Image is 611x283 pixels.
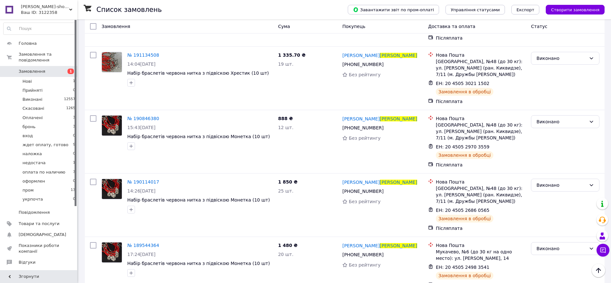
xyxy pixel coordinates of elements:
span: [PERSON_NAME] [380,53,417,58]
span: [PERSON_NAME] [380,243,417,248]
div: Замовлення в обробці [436,215,493,222]
div: Виконано [536,245,586,252]
span: 20 шт. [278,252,293,257]
span: [PERSON_NAME] [342,180,380,185]
a: Фото товару [102,115,122,136]
div: [PHONE_NUMBER] [341,187,385,196]
div: Нова Пошта [436,179,526,185]
a: Набір браслетів червона нитка з підвіскою Монетка (10 шт) [127,134,270,139]
span: [PERSON_NAME] [342,116,380,121]
span: Повідомлення [19,210,50,215]
span: Прийняті [22,88,42,93]
span: Без рейтингу [349,136,381,141]
span: Оплачені [22,115,43,121]
div: [PHONE_NUMBER] [341,123,385,132]
span: Доставка та оплата [428,24,475,29]
span: 888 ₴ [278,116,293,121]
span: 1265 [66,106,75,111]
span: [PERSON_NAME] [342,53,380,58]
span: 14:26[DATE] [127,188,156,193]
span: Набір браслетів червона нитка з підвіскою Монетка (10 шт) [127,261,270,266]
a: Набір браслетів червона нитка з підвіскою Монетка (10 шт) [127,197,270,203]
span: 0 [73,133,75,139]
div: Виконано [536,118,586,125]
div: Ваш ID: 3122358 [21,10,77,15]
span: бронь [22,124,35,130]
div: Замовлення в обробці [436,272,493,279]
span: ЕН: 20 4505 2970 3559 [436,144,490,149]
div: Нова Пошта [436,115,526,122]
div: [GEOGRAPHIC_DATA], №48 (до 30 кг): ул. [PERSON_NAME] (ран. Киквидзе), 7/11 (м. Дружбы [PERSON_NAME]) [436,185,526,204]
span: 14:04[DATE] [127,61,156,67]
span: 9 [73,142,75,148]
span: Показники роботи компанії [19,243,59,254]
span: укрпочта [22,196,43,202]
span: 12557 [64,97,75,102]
span: Нові [22,79,32,84]
span: Без рейтингу [349,199,381,204]
span: Експорт [517,7,535,12]
span: Відгуки [19,259,35,265]
img: Фото товару [102,52,122,72]
div: Мукачево, №6 (до 30 кг на одно место): ул. [PERSON_NAME], 14 [436,249,526,261]
span: [PERSON_NAME] [380,116,417,121]
a: [PERSON_NAME][PERSON_NAME] [342,179,417,185]
span: 13 [71,187,75,193]
a: Набір браслетів червона нитка з підвіскою Хрестик (10 шт) [127,71,269,76]
span: Без рейтингу [349,262,381,268]
span: Виконані [22,97,42,102]
button: Завантажити звіт по пром-оплаті [348,5,439,14]
span: Iskorka-shop интернет магазин украшений и товаров для рукоделия [21,4,69,10]
span: оформлен [22,178,45,184]
button: Експорт [511,5,540,14]
a: Фото товару [102,179,122,199]
div: Нова Пошта [436,52,526,58]
div: [PHONE_NUMBER] [341,250,385,259]
span: Скасовані [22,106,44,111]
span: Товари та послуги [19,221,59,227]
span: 1 [67,69,74,74]
span: 1 [73,79,75,84]
span: ЕН: 20 4505 2498 3541 [436,265,490,270]
span: Створити замовлення [551,7,599,12]
span: Замовлення [19,69,45,74]
span: 0 [73,178,75,184]
span: Управління статусами [451,7,500,12]
div: Нова Пошта [436,242,526,249]
span: 3 [73,124,75,130]
button: Управління статусами [445,5,505,14]
span: Завантажити звіт по пром-оплаті [353,7,434,13]
span: ждет оплату, готово [22,142,68,148]
div: Післяплата [436,162,526,168]
button: Створити замовлення [546,5,605,14]
span: 25 шт. [278,188,293,193]
span: 0 [73,88,75,93]
button: Чат з покупцем [597,244,609,257]
img: Фото товару [102,116,122,136]
div: [GEOGRAPHIC_DATA], №48 (до 30 кг): ул. [PERSON_NAME] (ран. Киквидзе), 7/11 (м. Дружбы [PERSON_NAME]) [436,58,526,78]
span: Головна [19,41,37,46]
a: [PERSON_NAME][PERSON_NAME] [342,242,417,249]
span: 3 [73,169,75,175]
a: Створити замовлення [539,7,605,12]
h1: Список замовлень [96,6,162,14]
span: Без рейтингу [349,72,381,77]
span: вход [22,133,33,139]
span: Замовлення [102,24,130,29]
a: [PERSON_NAME][PERSON_NAME] [342,52,417,59]
span: 3 [73,115,75,121]
div: Післяплата [436,225,526,231]
div: [GEOGRAPHIC_DATA], №48 (до 30 кг): ул. [PERSON_NAME] (ран. Киквидзе), 7/11 (м. Дружбы [PERSON_NAME]) [436,122,526,141]
span: ЕН: 20 4505 3021 1502 [436,81,490,86]
span: № 189544364 [127,243,159,248]
img: Фото товару [102,179,122,199]
span: 1 335.70 ₴ [278,52,306,58]
div: Післяплата [436,35,526,41]
div: [PHONE_NUMBER] [341,60,385,69]
a: № 190846380 [127,116,159,121]
a: № 190114017 [127,179,159,184]
span: 17:24[DATE] [127,252,156,257]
